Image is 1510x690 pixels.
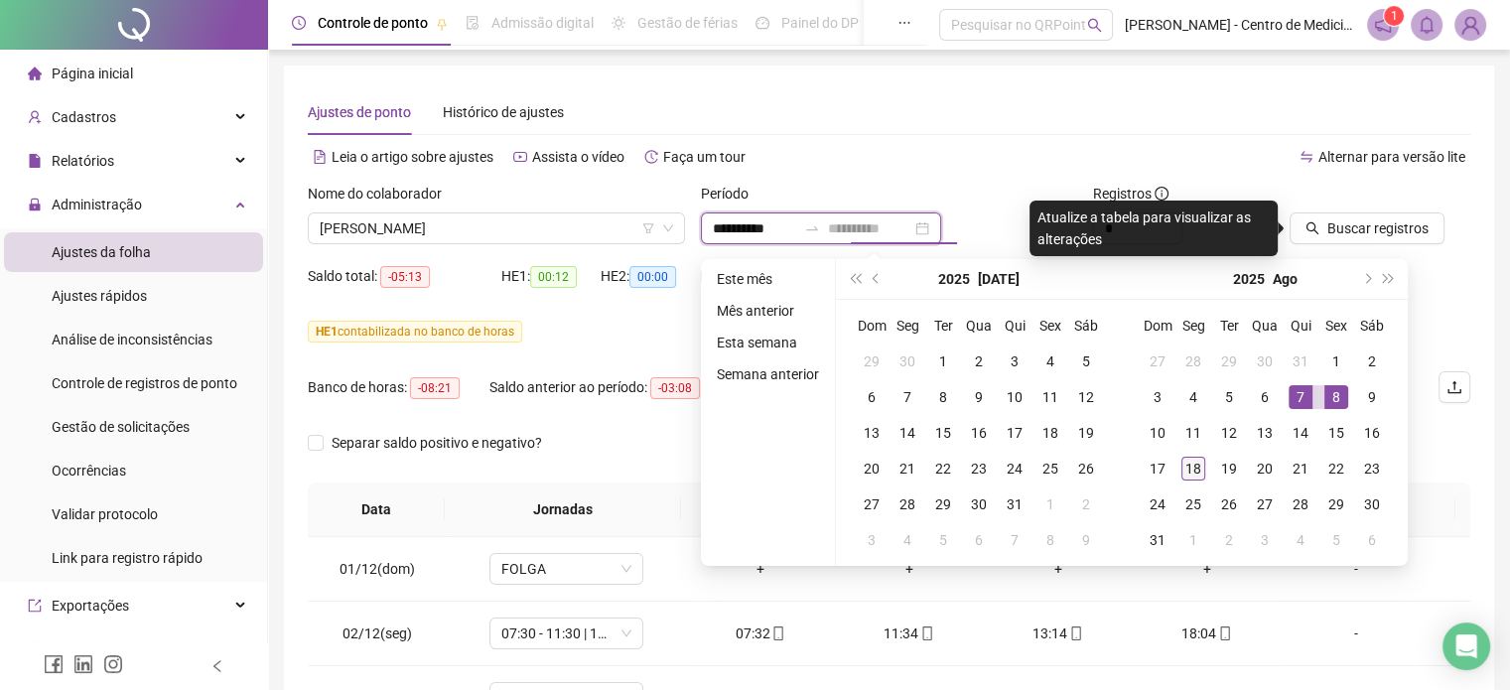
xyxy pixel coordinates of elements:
[380,266,430,288] span: -05:13
[52,244,151,260] span: Ajustes da folha
[1283,522,1318,558] td: 2025-09-04
[1318,451,1354,486] td: 2025-08-22
[1003,528,1027,552] div: 7
[1297,558,1414,580] div: -
[1068,379,1104,415] td: 2025-07-12
[1324,385,1348,409] div: 8
[1211,451,1247,486] td: 2025-08-19
[28,110,42,124] span: user-add
[28,154,42,168] span: file
[931,385,955,409] div: 8
[1289,385,1312,409] div: 7
[895,349,919,373] div: 30
[1374,16,1392,34] span: notification
[1289,528,1312,552] div: 4
[804,220,820,236] span: to
[931,492,955,516] div: 29
[1360,421,1384,445] div: 16
[1125,14,1355,36] span: [PERSON_NAME] - Centro de Medicina Nuclear do Alto Paranaíba LTDA
[1181,385,1205,409] div: 4
[1324,349,1348,373] div: 1
[1247,344,1283,379] td: 2025-07-30
[925,451,961,486] td: 2025-07-22
[436,18,448,30] span: pushpin
[895,457,919,481] div: 21
[1074,492,1098,516] div: 2
[52,332,212,347] span: Análise de inconsistências
[313,150,327,164] span: file-text
[1418,16,1436,34] span: bell
[308,376,489,399] div: Banco de horas:
[1146,349,1169,373] div: 27
[1211,486,1247,522] td: 2025-08-26
[854,415,890,451] td: 2025-07-13
[1175,451,1211,486] td: 2025-08-18
[637,15,738,31] span: Gestão de férias
[1181,349,1205,373] div: 28
[52,463,126,479] span: Ocorrências
[1140,451,1175,486] td: 2025-08-17
[532,149,624,165] span: Assista o vídeo
[890,379,925,415] td: 2025-07-07
[1211,308,1247,344] th: Ter
[1038,457,1062,481] div: 25
[73,654,93,674] span: linkedin
[860,528,884,552] div: 3
[1360,457,1384,481] div: 23
[1038,528,1062,552] div: 8
[308,104,411,120] span: Ajustes de ponto
[1140,379,1175,415] td: 2025-08-03
[1149,558,1266,580] div: +
[709,331,827,354] li: Esta semana
[1324,492,1348,516] div: 29
[1354,451,1390,486] td: 2025-08-23
[854,451,890,486] td: 2025-07-20
[1211,415,1247,451] td: 2025-08-12
[1140,522,1175,558] td: 2025-08-31
[1068,344,1104,379] td: 2025-07-05
[1087,18,1102,33] span: search
[1032,344,1068,379] td: 2025-07-04
[925,415,961,451] td: 2025-07-15
[1175,344,1211,379] td: 2025-07-28
[931,528,955,552] div: 5
[925,344,961,379] td: 2025-07-01
[1354,308,1390,344] th: Sáb
[1146,457,1169,481] div: 17
[1074,457,1098,481] div: 26
[961,522,997,558] td: 2025-08-06
[897,16,911,30] span: ellipsis
[967,457,991,481] div: 23
[1247,486,1283,522] td: 2025-08-27
[925,308,961,344] th: Ter
[1360,492,1384,516] div: 30
[918,626,934,640] span: mobile
[1032,415,1068,451] td: 2025-07-18
[925,379,961,415] td: 2025-07-08
[1318,486,1354,522] td: 2025-08-29
[308,183,455,205] label: Nome do colaborador
[316,325,338,339] span: HE 1
[1038,385,1062,409] div: 11
[1253,492,1277,516] div: 27
[890,522,925,558] td: 2025-08-04
[851,622,968,644] div: 11:34
[1283,344,1318,379] td: 2025-07-31
[1140,415,1175,451] td: 2025-08-10
[1038,492,1062,516] div: 1
[681,483,828,537] th: Entrada 1
[1378,259,1400,299] button: super-next-year
[662,222,674,234] span: down
[650,377,700,399] span: -03:08
[1032,308,1068,344] th: Sex
[1289,349,1312,373] div: 31
[489,376,720,399] div: Saldo anterior ao período:
[895,492,919,516] div: 28
[1360,528,1384,552] div: 6
[1068,451,1104,486] td: 2025-07-26
[890,308,925,344] th: Seg
[854,308,890,344] th: Dom
[1318,379,1354,415] td: 2025-08-08
[1175,415,1211,451] td: 2025-08-11
[513,150,527,164] span: youtube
